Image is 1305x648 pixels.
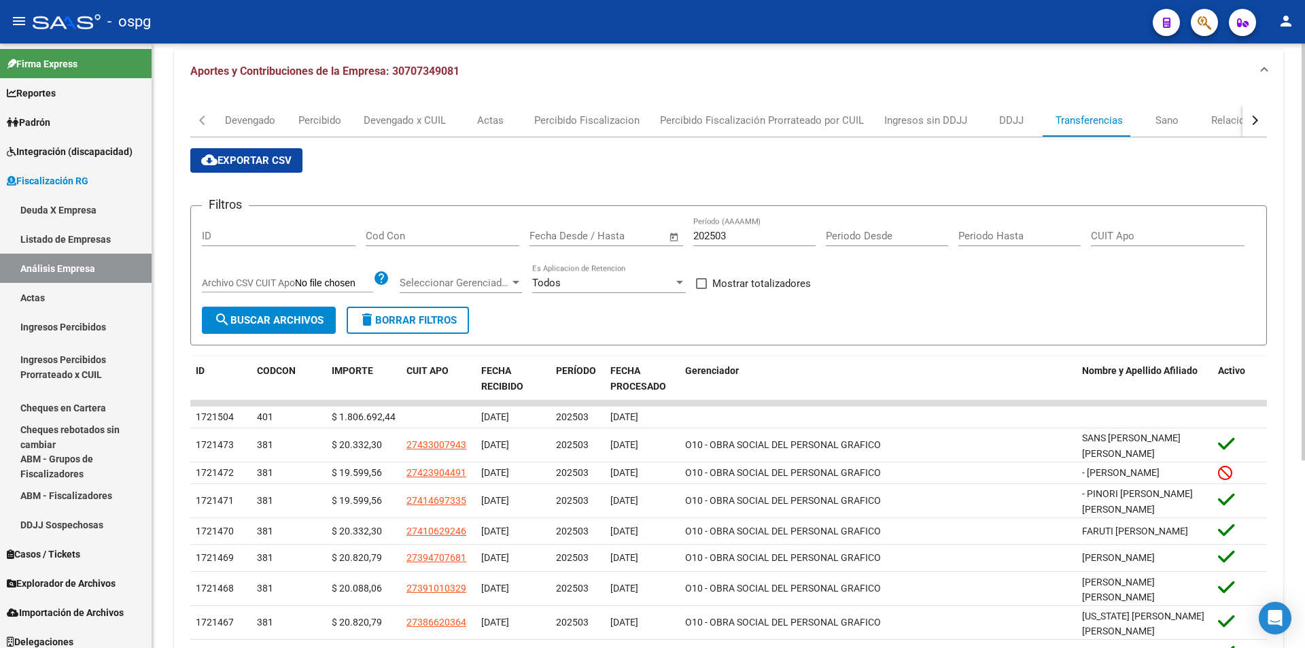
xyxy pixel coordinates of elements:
span: 381 [257,467,273,478]
span: [DATE] [610,583,638,594]
span: $ 19.599,56 [332,495,382,506]
span: Importación de Archivos [7,605,124,620]
span: 27394707681 [406,552,466,563]
span: 27386620364 [406,617,466,628]
span: Integración (discapacidad) [7,144,133,159]
span: O10 - OBRA SOCIAL DEL PERSONAL GRAFICO [685,583,881,594]
span: Seleccionar Gerenciador [400,277,510,289]
span: Exportar CSV [201,154,292,167]
span: Mostrar totalizadores [712,275,811,292]
datatable-header-cell: Activo [1213,356,1267,401]
span: CUIT APO [406,365,449,376]
span: 1721473 [196,439,234,450]
div: Devengado [225,113,275,128]
span: 1721471 [196,495,234,506]
span: PERÍODO [556,365,596,376]
div: Percibido Fiscalización Prorrateado por CUIL [660,113,864,128]
span: 401 [257,411,273,422]
span: [DATE] [481,526,509,536]
span: Explorador de Archivos [7,576,116,591]
input: Start date [529,230,574,242]
button: Open calendar [667,229,682,245]
span: [DATE] [610,467,638,478]
datatable-header-cell: CODCON [251,356,299,401]
button: Buscar Archivos [202,307,336,334]
span: Activo [1218,365,1245,376]
mat-icon: search [214,311,230,328]
datatable-header-cell: CUIT APO [401,356,476,401]
span: [PERSON_NAME] [1082,552,1155,563]
span: ID [196,365,205,376]
span: [DATE] [481,439,509,450]
span: [DATE] [610,495,638,506]
span: [DATE] [481,467,509,478]
h3: Filtros [202,195,249,214]
mat-expansion-panel-header: Aportes y Contribuciones de la Empresa: 30707349081 [174,50,1283,93]
span: 381 [257,526,273,536]
span: 27433007943 [406,439,466,450]
mat-icon: person [1278,13,1294,29]
span: 381 [257,583,273,594]
span: $ 20.088,06 [332,583,382,594]
span: Buscar Archivos [214,314,324,326]
span: O10 - OBRA SOCIAL DEL PERSONAL GRAFICO [685,439,881,450]
span: FECHA PROCESADO [610,365,666,392]
span: Archivo CSV CUIT Apo [202,277,295,288]
div: Percibido [298,113,341,128]
span: Fiscalización RG [7,173,88,188]
span: [DATE] [610,439,638,450]
div: Ingresos sin DDJJ [884,113,967,128]
span: 202503 [556,552,589,563]
span: 381 [257,617,273,628]
span: O10 - OBRA SOCIAL DEL PERSONAL GRAFICO [685,526,881,536]
span: O10 - OBRA SOCIAL DEL PERSONAL GRAFICO [685,467,881,478]
span: [DATE] [481,495,509,506]
span: SANS [PERSON_NAME] [PERSON_NAME] [1082,432,1181,459]
span: - ospg [107,7,151,37]
span: Reportes [7,86,56,101]
span: $ 19.599,56 [332,467,382,478]
datatable-header-cell: ID [190,356,251,401]
span: Casos / Tickets [7,547,80,562]
span: - [PERSON_NAME] [1082,467,1160,478]
datatable-header-cell: Gerenciador [680,356,1077,401]
span: Firma Express [7,56,77,71]
span: 1721467 [196,617,234,628]
span: 27414697335 [406,495,466,506]
span: 1721504 [196,411,234,422]
span: 202503 [556,617,589,628]
span: 27423904491 [406,467,466,478]
span: Nombre y Apellido Afiliado [1082,365,1198,376]
span: IMPORTE [332,365,373,376]
span: 202503 [556,411,589,422]
span: Padrón [7,115,50,130]
span: O10 - OBRA SOCIAL DEL PERSONAL GRAFICO [685,495,881,506]
span: [DATE] [481,583,509,594]
datatable-header-cell: Nombre y Apellido Afiliado [1077,356,1213,401]
mat-icon: menu [11,13,27,29]
span: 202503 [556,439,589,450]
span: 202503 [556,526,589,536]
span: Borrar Filtros [359,314,457,326]
mat-icon: cloud_download [201,152,217,168]
span: 381 [257,439,273,450]
mat-icon: delete [359,311,375,328]
input: End date [586,230,652,242]
span: $ 20.820,79 [332,617,382,628]
div: Devengado x CUIL [364,113,446,128]
span: [US_STATE] [PERSON_NAME] [PERSON_NAME] [1082,611,1204,637]
span: [DATE] [610,411,638,422]
mat-icon: help [373,270,389,286]
span: $ 1.806.692,44 [332,411,396,422]
span: 1721469 [196,552,234,563]
span: FECHA RECIBIDO [481,365,523,392]
div: Percibido Fiscalizacion [534,113,640,128]
span: - PINORI [PERSON_NAME] [PERSON_NAME] [1082,488,1193,515]
span: [PERSON_NAME] [PERSON_NAME] [1082,577,1155,603]
span: Gerenciador [685,365,739,376]
span: [DATE] [481,411,509,422]
button: Borrar Filtros [347,307,469,334]
span: 1721472 [196,467,234,478]
span: $ 20.820,79 [332,552,382,563]
input: Archivo CSV CUIT Apo [295,277,373,290]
